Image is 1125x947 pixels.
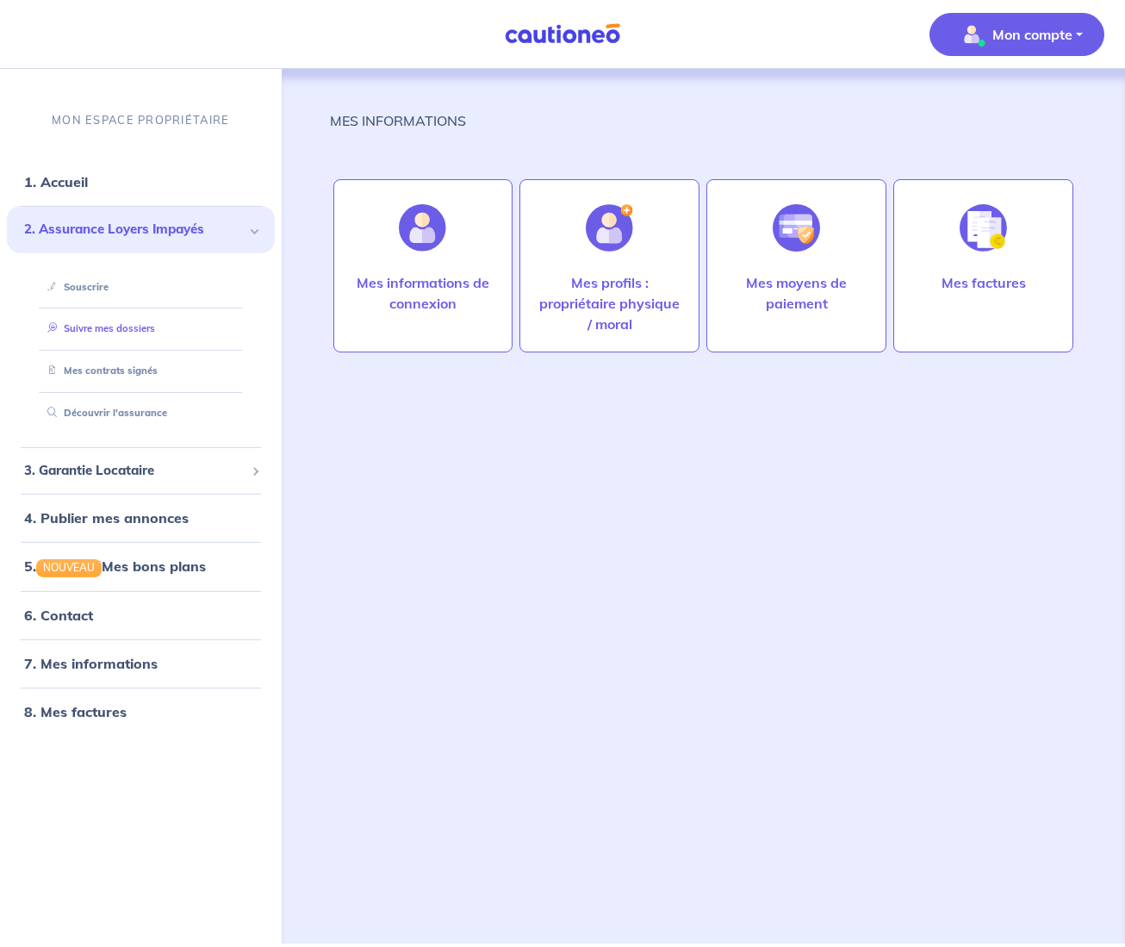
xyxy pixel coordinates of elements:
[7,501,275,535] div: 4. Publier mes annonces
[40,364,158,377] a: Mes contrats signés
[7,694,275,728] div: 8. Mes factures
[724,272,868,314] p: Mes moyens de paiement
[40,322,155,334] a: Suivre mes dossiers
[586,204,633,252] img: illu_account_add.svg
[28,273,254,302] div: Souscrire
[24,509,189,526] a: 4. Publier mes annonces
[7,645,275,680] div: 7. Mes informations
[24,461,245,481] span: 3. Garantie Locataire
[929,13,1104,56] button: illu_account_valid_menu.svgMon compte
[28,357,254,385] div: Mes contrats signés
[773,204,820,252] img: illu_credit_card_no_anim.svg
[24,558,206,575] a: 5.NOUVEAUMes bons plans
[538,272,681,334] p: Mes profils : propriétaire physique / moral
[24,654,158,671] a: 7. Mes informations
[7,549,275,583] div: 5.NOUVEAUMes bons plans
[942,272,1026,293] p: Mes factures
[992,24,1072,45] p: Mon compte
[7,597,275,632] div: 6. Contact
[24,606,93,623] a: 6. Contact
[330,110,466,131] p: MES INFORMATIONS
[24,702,127,720] a: 8. Mes factures
[7,454,275,488] div: 3. Garantie Locataire
[24,173,88,190] a: 1. Accueil
[28,399,254,427] div: Découvrir l'assurance
[960,204,1007,252] img: illu_invoice.svg
[7,206,275,253] div: 2. Assurance Loyers Impayés
[7,165,275,199] div: 1. Accueil
[28,315,254,343] div: Suivre mes dossiers
[40,407,167,419] a: Découvrir l'assurance
[52,112,229,128] p: MON ESPACE PROPRIÉTAIRE
[40,281,109,293] a: Souscrire
[24,220,245,240] span: 2. Assurance Loyers Impayés
[351,272,495,314] p: Mes informations de connexion
[399,204,446,252] img: illu_account.svg
[958,21,985,48] img: illu_account_valid_menu.svg
[498,23,627,45] img: Cautioneo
